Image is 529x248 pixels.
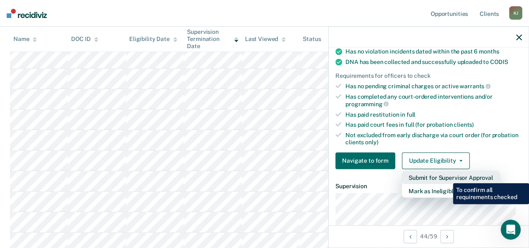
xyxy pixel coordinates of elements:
[490,58,508,65] span: CODIS
[404,230,417,243] button: Previous Opportunity
[402,171,500,184] button: Submit for Supervisor Approval
[345,100,388,107] span: programming
[345,82,522,90] div: Has no pending criminal charges or active
[365,138,378,145] span: only)
[345,111,522,118] div: Has paid restitution in
[345,132,522,146] div: Not excluded from early discharge via court order (for probation clients
[402,152,470,169] button: Update Eligibility
[303,36,321,43] div: Status
[329,225,529,247] div: 44 / 59
[187,28,238,49] div: Supervision Termination Date
[7,9,47,18] img: Recidiviz
[479,48,499,54] span: months
[335,72,522,79] div: Requirements for officers to check
[345,93,522,107] div: Has completed any court-ordered interventions and/or
[345,121,522,128] div: Has paid court fees in full (for probation
[345,58,522,65] div: DNA has been collected and successfully uploaded to
[454,121,474,128] span: clients)
[406,111,415,118] span: full
[335,152,395,169] button: Navigate to form
[245,36,286,43] div: Last Viewed
[509,6,522,20] div: K J
[501,220,521,240] iframe: Intercom live chat
[71,36,98,43] div: DOC ID
[402,184,500,197] button: Mark as Ineligible
[13,36,37,43] div: Name
[129,36,177,43] div: Eligibility Date
[440,230,454,243] button: Next Opportunity
[345,48,522,55] div: Has no violation incidents dated within the past 6
[335,182,522,189] dt: Supervision
[460,83,491,89] span: warrants
[335,152,399,169] a: Navigate to form link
